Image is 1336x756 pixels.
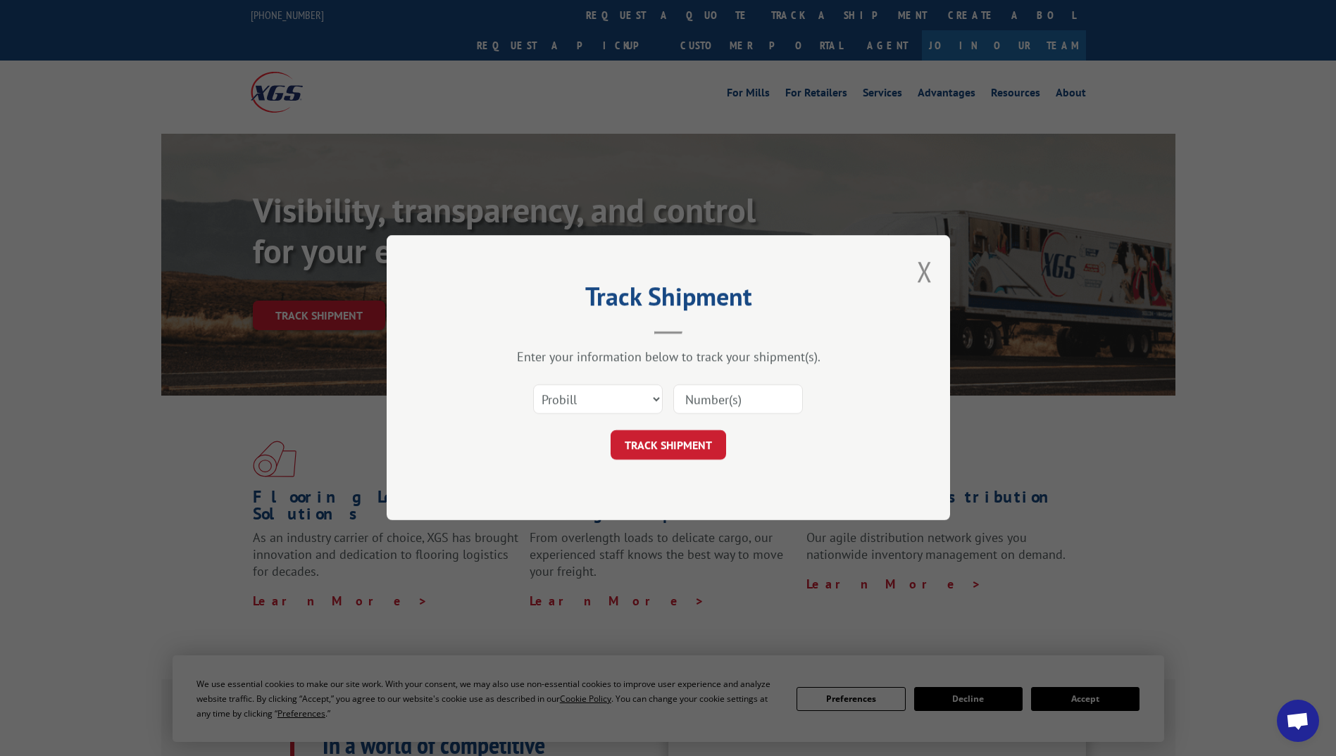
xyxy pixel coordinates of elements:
[457,349,880,365] div: Enter your information below to track your shipment(s).
[611,431,726,460] button: TRACK SHIPMENT
[673,385,803,415] input: Number(s)
[1277,700,1319,742] div: Open chat
[457,286,880,313] h2: Track Shipment
[917,253,932,290] button: Close modal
